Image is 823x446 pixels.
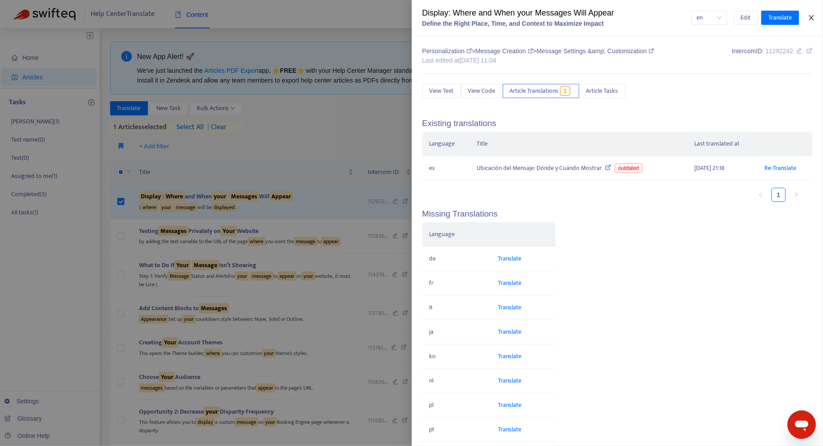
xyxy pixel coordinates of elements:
[765,163,797,173] a: Re-Translate
[422,320,491,344] td: ja
[741,13,751,23] span: Edit
[537,47,654,55] span: Message Settings &amp; Customization
[422,271,491,296] td: fr
[422,247,491,271] td: de
[766,47,793,55] span: 11292242
[498,375,521,386] a: Translate
[808,14,815,21] span: close
[787,410,816,439] iframe: Button to launch messaging window
[498,302,521,312] a: Translate
[422,418,491,442] td: pt
[422,19,692,28] div: Define the Right Place, Time, and Context to Maximize Impact
[475,47,537,55] span: Message Creation >
[579,84,625,98] button: Article Tasks
[468,86,496,96] span: View Code
[758,192,763,197] span: left
[469,132,687,156] th: Title
[697,11,722,24] span: en
[734,11,758,25] button: Edit
[498,400,521,410] a: Translate
[461,84,503,98] button: View Code
[761,11,799,25] button: Translate
[422,209,813,219] h5: Missing Translations
[498,424,521,434] a: Translate
[422,296,491,320] td: it
[422,369,491,393] td: nl
[498,253,521,264] a: Translate
[422,7,692,19] div: Display: Where and When your Messages Will Appear
[429,86,454,96] span: View Text
[772,188,785,201] a: 1
[789,188,803,202] li: Next Page
[732,47,812,65] div: Intercom ID:
[794,192,799,197] span: right
[754,188,768,202] li: Previous Page
[586,86,618,96] span: Article Tasks
[498,351,521,361] a: Translate
[422,47,476,55] span: Personalization >
[615,163,643,173] span: outdated
[805,14,818,22] button: Close
[422,222,491,247] th: Language
[789,188,803,202] button: right
[768,13,792,23] span: Translate
[498,327,521,337] a: Translate
[422,132,470,156] th: Language
[422,344,491,369] td: ko
[422,84,461,98] button: View Text
[754,188,768,202] button: left
[503,84,579,98] button: Article Translations1
[771,188,786,202] li: 1
[422,56,654,65] div: Last edited at [DATE] 11:04
[477,163,680,173] div: Ubicación del Mensaje: Dónde y Cuándo Mostrar
[687,132,758,156] th: Last translated at
[510,86,559,96] span: Article Translations
[422,118,813,129] h5: Existing translations
[687,156,758,181] td: [DATE] 21:18
[422,156,470,181] td: es
[560,86,570,96] span: 1
[422,393,491,418] td: pl
[498,278,521,288] a: Translate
